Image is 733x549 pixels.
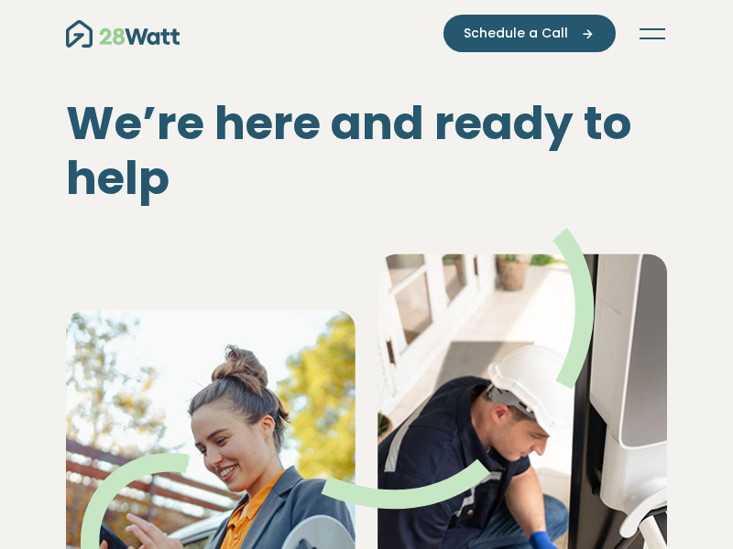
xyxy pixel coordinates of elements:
[638,25,667,43] button: Toggle navigation
[66,96,667,206] h1: We’re here and ready to help
[66,20,180,48] img: 28Watt
[66,15,667,52] nav: Main navigation
[464,24,568,43] span: Schedule a Call
[443,15,616,52] button: Schedule a Call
